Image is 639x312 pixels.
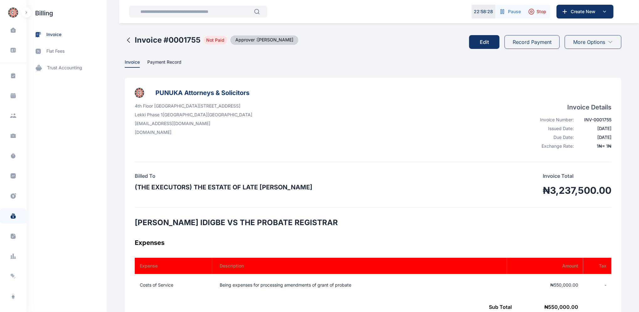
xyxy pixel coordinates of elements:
h1: ₦3,237,500.00 [543,185,611,196]
a: Record Payment [505,30,560,54]
button: Pause [495,5,525,19]
p: [DOMAIN_NAME] [135,129,252,135]
span: Pause [508,8,521,15]
button: Stop [525,5,550,19]
span: Sub Total [489,304,512,310]
p: [EMAIL_ADDRESS][DOMAIN_NAME] [135,120,252,127]
h2: Invoice # 0001755 [135,35,201,45]
a: trust accounting [26,60,107,76]
h4: Invoice Details [533,103,611,112]
div: INV-0001755 [578,117,611,123]
td: Being expenses for processing amendments of grant of probate [212,274,507,296]
div: [DATE] [578,125,611,132]
span: Approver : [PERSON_NAME] [230,35,298,45]
p: 4th Floor [GEOGRAPHIC_DATA][STREET_ADDRESS] [135,103,252,109]
th: Amount [507,258,583,274]
button: Edit [469,35,500,49]
div: Due Date: [533,134,574,140]
p: Invoice Total [543,172,611,180]
td: - [583,274,611,296]
div: Issued Date: [533,125,574,132]
a: Edit [469,30,505,54]
span: Invoice [125,59,140,66]
span: invoice [46,31,61,38]
th: Tax [583,258,611,274]
div: Exchange Rate: [533,143,574,149]
button: Record Payment [505,35,560,49]
button: Create New [557,5,614,19]
a: invoice [26,26,107,43]
h3: (THE EXECUTORS) THE ESTATE OF LATE [PERSON_NAME] [135,182,312,192]
h2: [PERSON_NAME] IDIGBE VS THE PROBATE REGISTRAR [135,218,611,228]
p: 22 : 58 : 28 [474,8,493,15]
span: flat fees [46,48,65,55]
div: Invoice Number: [533,117,574,123]
div: [DATE] [578,134,611,140]
h3: Expenses [135,238,611,248]
span: Payment Record [147,59,181,66]
th: Expense [135,258,212,274]
a: flat fees [26,43,107,60]
td: ₦550,000.00 [507,274,583,296]
th: Description [212,258,507,274]
h4: Billed To [135,172,312,180]
span: More Options [574,38,605,46]
img: businessLogo [135,88,144,98]
span: Stop [537,8,546,15]
h3: PUNUKA Attorneys & Solicitors [155,88,249,98]
div: 1 ₦ = 1 ₦ [578,143,611,149]
td: Costs of Service [135,274,212,296]
span: Create New [568,8,601,15]
span: trust accounting [47,65,82,71]
span: Not Paid [204,36,227,45]
p: Lekki Phase 1 [GEOGRAPHIC_DATA] [GEOGRAPHIC_DATA] [135,112,252,118]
